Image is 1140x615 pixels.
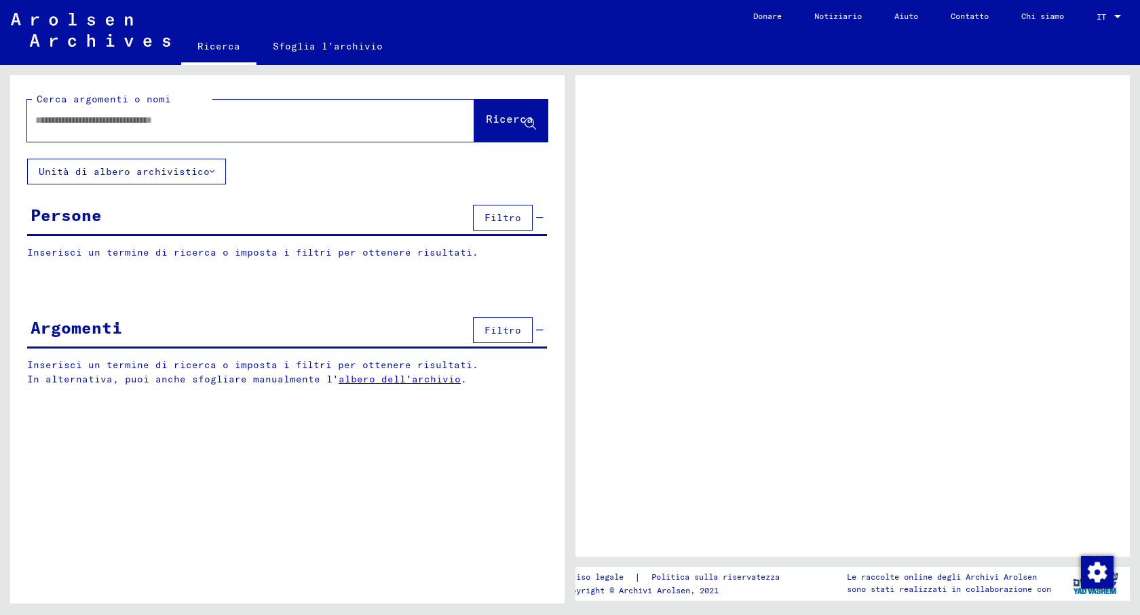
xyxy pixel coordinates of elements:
[39,165,210,178] font: Unità di albero archivistico
[256,30,399,62] a: Sfoglia l'archivio
[814,11,862,21] font: Notiziario
[562,585,719,595] font: Copyright © Archivi Arolsen, 2021
[562,572,624,582] font: Avviso legale
[273,40,383,52] font: Sfoglia l'archivio
[1080,555,1113,588] div: Modifica consenso
[1070,566,1121,600] img: yv_logo.png
[753,11,782,21] font: Donare
[11,13,170,47] img: Arolsen_neg.svg
[562,570,634,584] a: Avviso legale
[951,11,989,21] font: Contatto
[181,30,256,65] a: Ricerca
[474,100,548,142] button: Ricerca
[37,93,171,105] font: Cerca argomenti o nomi
[484,324,521,336] font: Filtro
[894,11,918,21] font: Aiuto
[1081,556,1114,589] img: Modifica consenso
[634,571,641,583] font: |
[651,572,780,582] font: Politica sulla riservatezza
[197,40,240,52] font: Ricerca
[847,584,1051,594] font: sono stati realizzati in collaborazione con
[1021,11,1064,21] font: Chi siamo
[27,359,478,371] font: Inserisci un termine di ricerca o imposta i filtri per ottenere risultati.
[473,317,533,343] button: Filtro
[461,373,467,385] font: .
[484,212,521,224] font: Filtro
[31,205,102,225] font: Persone
[847,572,1037,582] font: Le raccolte online degli Archivi Arolsen
[1097,12,1106,22] font: IT
[473,205,533,231] button: Filtro
[27,373,339,385] font: In alternativa, puoi anche sfogliare manualmente l'
[641,570,796,584] a: Politica sulla riservatezza
[486,112,533,125] font: Ricerca
[27,159,226,184] button: Unità di albero archivistico
[339,373,461,385] a: albero dell'archivio
[31,317,122,338] font: Argomenti
[27,246,478,258] font: Inserisci un termine di ricerca o imposta i filtri per ottenere risultati.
